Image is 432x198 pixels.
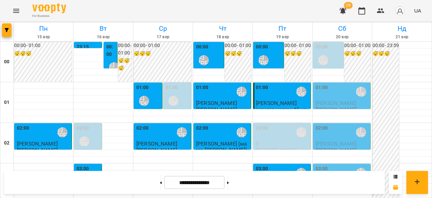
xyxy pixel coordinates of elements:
[134,50,191,58] h6: 😴😴😴
[136,147,177,153] p: [PERSON_NAME]
[177,127,187,137] div: Ліпатьєва Ольга
[256,107,307,112] p: індивід матем 45 хв
[168,96,179,106] div: Ліпатьєва Ольга
[196,43,209,51] label: 00:00
[4,58,9,66] h6: 00
[4,139,9,147] h6: 02
[259,55,269,65] div: Ліпатьєва Ольга
[344,2,353,9] span: 28
[17,125,29,132] label: 02:00
[109,62,119,72] div: Ліпатьєва Ольга
[196,68,220,81] span: [PERSON_NAME]
[196,125,209,132] label: 02:00
[75,23,132,34] h6: Вт
[8,3,24,19] button: Menu
[395,6,405,16] img: avatar_s.png
[316,140,356,147] span: [PERSON_NAME]
[15,34,72,40] h6: 15 вер
[199,55,209,65] div: Ліпатьєва Ольга
[4,99,9,106] h6: 01
[256,68,281,92] span: [DEMOGRAPHIC_DATA][PERSON_NAME]
[254,23,311,34] h6: Пт
[32,14,66,18] span: For Business
[196,140,247,153] span: [PERSON_NAME] (мама [PERSON_NAME])
[296,87,306,97] div: Ліпатьєва Ольга
[118,42,132,57] h6: 00:00 - 01:00
[134,42,191,49] h6: 00:00 - 01:00
[77,125,89,132] label: 02:00
[139,96,149,106] div: Ліпатьєва Ольга
[316,43,328,51] label: 00:00
[106,43,116,58] label: 00:00
[344,50,371,58] h6: 😴😴😴
[136,140,177,147] span: [PERSON_NAME]
[196,107,237,112] p: [PERSON_NAME]
[256,165,268,173] label: 03:00
[79,136,89,147] div: Ліпатьєва Ольга
[77,43,89,51] label: 23:15
[237,127,247,137] div: Ліпатьєва Ольга
[411,4,424,17] button: UA
[414,7,421,14] span: UA
[316,100,356,106] span: [PERSON_NAME]
[318,55,328,65] div: Ліпатьєва Ольга
[316,107,356,112] p: [PERSON_NAME]
[225,50,251,58] h6: 😴😴😴
[373,34,431,40] h6: 21 вер
[77,165,89,173] label: 03:00
[32,3,66,13] img: Voopty Logo
[14,50,72,58] h6: 😴😴😴
[196,84,209,91] label: 01:00
[57,127,67,137] div: Ліпатьєва Ольга
[194,34,251,40] h6: 18 вер
[316,165,328,173] label: 03:00
[356,87,366,97] div: Ліпатьєва Ольга
[256,84,268,91] label: 01:00
[134,34,192,40] h6: 17 вер
[285,42,311,49] h6: 00:00 - 01:00
[17,147,58,153] p: [PERSON_NAME]
[373,42,399,49] h6: 00:00 - 23:59
[15,23,72,34] h6: Пн
[256,100,297,106] span: [PERSON_NAME]
[237,87,247,97] div: Ліпатьєва Ольга
[14,42,72,49] h6: 00:00 - 01:00
[316,125,328,132] label: 02:00
[136,125,149,132] label: 02:00
[256,125,268,132] label: 02:00
[166,84,178,91] label: 01:00
[296,127,306,137] div: Ліпатьєва Ольга
[118,57,132,72] h6: 😴😴😴
[316,84,328,91] label: 01:00
[256,147,297,153] p: [PERSON_NAME]
[316,147,356,153] p: [PERSON_NAME]
[256,43,268,51] label: 00:00
[194,23,251,34] h6: Чт
[344,42,371,49] h6: 00:00 - 01:00
[136,109,160,121] span: Міщій Вікторія
[136,84,149,91] label: 01:00
[17,140,58,147] span: [PERSON_NAME]
[373,50,399,58] h6: 😴😴😴
[254,34,311,40] h6: 19 вер
[356,127,366,137] div: Ліпатьєва Ольга
[285,50,311,58] h6: 😴😴😴
[225,42,251,49] h6: 00:00 - 01:00
[314,34,371,40] h6: 20 вер
[256,141,309,147] p: 0
[134,23,192,34] h6: Ср
[196,100,237,106] span: [PERSON_NAME]
[373,23,431,34] h6: Нд
[75,34,132,40] h6: 16 вер
[314,23,371,34] h6: Сб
